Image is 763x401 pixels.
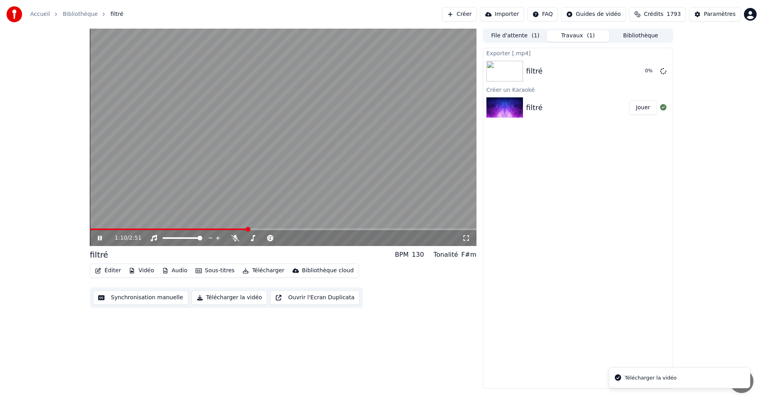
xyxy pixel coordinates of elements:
[532,32,540,40] span: ( 1 )
[302,267,354,275] div: Bibliothèque cloud
[483,85,673,94] div: Créer un Karaoké
[90,249,108,260] div: filtré
[704,10,736,18] div: Paramètres
[526,66,542,77] div: filtré
[484,30,547,42] button: File d'attente
[92,265,124,276] button: Éditer
[561,7,626,21] button: Guides de vidéo
[63,10,98,18] a: Bibliothèque
[483,48,673,58] div: Exporter [.mp4]
[645,68,657,74] div: 0 %
[442,7,477,21] button: Créer
[270,291,360,305] button: Ouvrir l'Ecran Duplicata
[110,10,123,18] span: filtré
[629,7,686,21] button: Crédits1793
[115,234,127,242] span: 1:10
[192,265,238,276] button: Sous-titres
[667,10,681,18] span: 1793
[192,291,267,305] button: Télécharger la vidéo
[159,265,191,276] button: Audio
[527,7,558,21] button: FAQ
[461,250,476,260] div: F#m
[93,291,188,305] button: Synchronisation manuelle
[129,234,141,242] span: 2:51
[644,10,663,18] span: Crédits
[6,6,22,22] img: youka
[434,250,458,260] div: Tonalité
[587,32,595,40] span: ( 1 )
[239,265,287,276] button: Télécharger
[395,250,409,260] div: BPM
[547,30,610,42] button: Travaux
[609,30,672,42] button: Bibliothèque
[526,102,542,113] div: filtré
[30,10,123,18] nav: breadcrumb
[629,101,657,115] button: Jouer
[689,7,741,21] button: Paramètres
[115,234,134,242] div: /
[625,374,677,382] div: Télécharger la vidéo
[480,7,524,21] button: Importer
[126,265,157,276] button: Vidéo
[30,10,50,18] a: Accueil
[412,250,424,260] div: 130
